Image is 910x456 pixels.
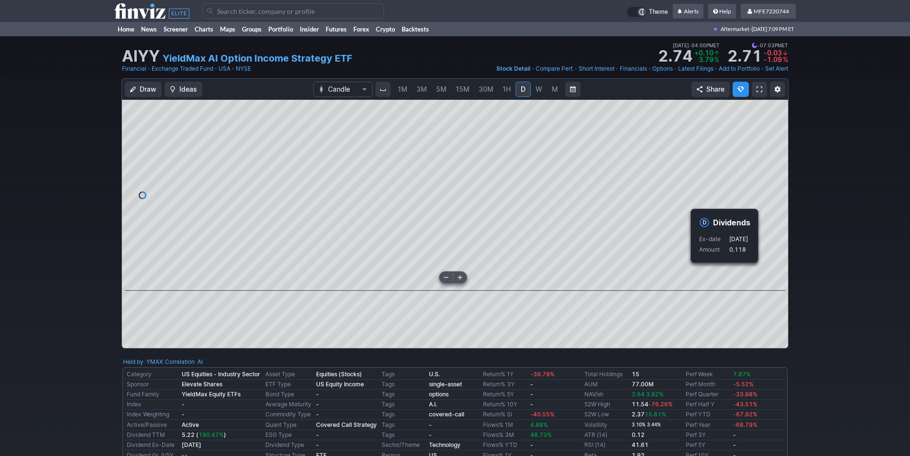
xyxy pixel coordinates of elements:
[182,441,201,448] a: [DATE]
[263,400,314,410] td: Average Maturity
[140,85,156,94] span: Draw
[263,430,314,440] td: ESG Type
[179,85,197,94] span: Ideas
[754,8,789,15] span: MFE7220744
[236,64,251,74] a: NYSE
[127,441,175,448] a: Dividend Ex-Date
[453,272,467,283] button: Zoom in
[125,370,180,380] td: Category
[182,391,241,398] b: YieldMax Equity ETFs
[691,209,758,263] div: Event
[719,64,760,74] a: Add to Portfolio
[182,401,185,408] b: -
[733,431,736,438] b: -
[684,370,731,380] td: Perf Week
[530,371,555,378] span: -39.79%
[432,82,451,97] a: 5M
[436,85,447,93] span: 5M
[694,49,713,57] span: +0.10
[429,441,460,448] b: Technology
[761,64,764,74] span: •
[574,64,578,74] span: •
[646,391,664,398] span: 3.82%
[552,85,558,93] span: M
[263,390,314,400] td: Bond Type
[733,441,736,448] b: -
[684,440,731,450] td: Perf 5Y
[752,41,788,50] span: 07:03PM ET
[733,82,749,97] button: Explore new features
[398,85,407,93] span: 1M
[429,431,432,438] b: -
[649,7,668,17] span: Theme
[456,85,470,93] span: 15M
[214,64,218,74] span: •
[689,41,691,50] span: •
[125,400,180,410] td: Index
[375,82,391,97] button: Interval
[530,421,548,428] span: 4.88%
[239,22,265,36] a: Groups
[163,357,203,367] div: | :
[182,371,260,378] b: US Equities - Industry Sector
[373,22,398,36] a: Crypto
[147,64,151,74] span: •
[733,391,757,398] span: -33.98%
[316,371,362,378] b: Equities (Stocks)
[521,85,526,93] span: D
[632,431,645,438] b: 0.12
[733,371,751,378] span: 7.87%
[652,64,673,74] a: Options
[165,358,195,365] a: Correlation
[163,52,352,65] a: YieldMax AI Option Income Strategy ETF
[398,22,432,36] a: Backtests
[678,65,713,72] span: Latest Filings
[380,430,427,440] td: Tags
[752,82,767,97] a: Fullscreen
[530,431,552,438] span: 48.73%
[429,381,462,388] a: single-asset
[648,401,673,408] span: -76.26%
[721,22,752,36] span: Aftermarket ·
[582,430,630,440] td: ATR (14)
[714,64,718,74] span: •
[263,440,314,450] td: Dividend Type
[380,420,427,430] td: Tags
[152,64,213,74] a: Exchange Traded Fund
[496,65,530,72] span: Stock Detail
[481,420,528,430] td: Flows% 1M
[503,85,511,93] span: 1H
[708,4,736,19] a: Help
[632,381,654,388] b: 77.00M
[316,431,319,438] b: -
[350,22,373,36] a: Forex
[673,41,720,50] span: [DATE] 04:00PM ET
[125,410,180,420] td: Index Weighting
[620,64,647,74] a: Financials
[265,22,296,36] a: Portfolio
[547,82,562,97] a: M
[429,411,464,418] b: covered-call
[138,22,160,36] a: News
[322,22,350,36] a: Futures
[727,49,762,64] strong: 2.71
[412,82,431,97] a: 3M
[394,82,412,97] a: 1M
[536,64,573,74] a: Compare Perf.
[565,82,581,97] button: Range
[316,411,319,418] b: -
[127,431,165,438] a: Dividend TTM
[770,82,785,97] button: Chart Settings
[380,390,427,400] td: Tags
[481,390,528,400] td: Return% 5Y
[429,391,449,398] a: options
[231,64,235,74] span: •
[429,371,440,378] b: U.S.
[481,370,528,380] td: Return% 1Y
[741,4,796,19] a: MFE7220744
[582,370,630,380] td: Total Holdings
[615,64,619,74] span: •
[296,22,322,36] a: Insider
